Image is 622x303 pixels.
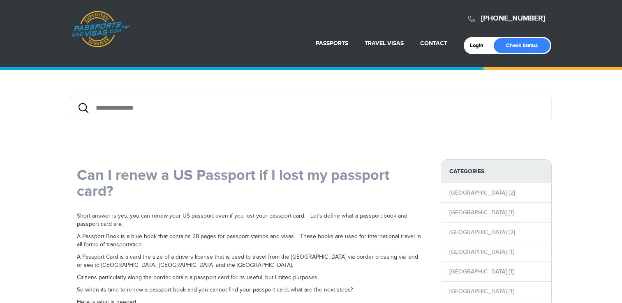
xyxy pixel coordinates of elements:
p: A Passport Card is a card the size of a drivers license that is used to travel from the [GEOGRAPH... [77,253,422,270]
a: [GEOGRAPHIC_DATA] [2] [449,189,515,196]
p: Short answer is yes, you can renew your US passport even if you lost your passport card. Let's de... [77,212,422,229]
a: Check Status [494,38,550,53]
a: [GEOGRAPHIC_DATA] [1] [449,209,514,216]
a: [GEOGRAPHIC_DATA] [1] [449,288,514,295]
a: Login [470,42,489,49]
h1: Can I renew a US Passport if I lost my passport card? [77,168,422,200]
p: A Passport Book is a blue book that contains 28 pages for passport stamps and visas. These books ... [77,233,422,249]
a: Contact [420,40,447,47]
p: So when its time to renew a passport book and you cannot find your passport card, what are the ne... [77,286,422,294]
a: Passports [316,40,348,47]
a: [PHONE_NUMBER] [481,14,545,23]
a: [GEOGRAPHIC_DATA] [1] [449,268,514,275]
a: Travel Visas [365,40,404,47]
div: {/exp:low_search:form} [71,96,552,120]
a: [GEOGRAPHIC_DATA] [2] [449,229,515,236]
strong: Categories [441,160,551,183]
a: [GEOGRAPHIC_DATA] [1] [449,248,514,255]
p: Citizens particularly along the border obtain a passport card for its useful, but limited purposes. [77,274,422,282]
a: Passports & [DOMAIN_NAME] [71,11,129,48]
